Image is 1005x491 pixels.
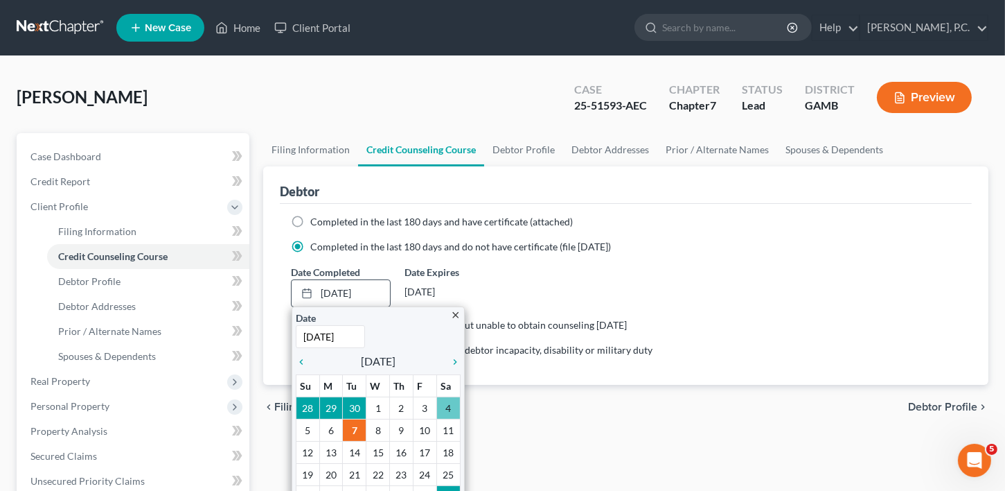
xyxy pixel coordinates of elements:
iframe: Intercom live chat [958,444,991,477]
a: Credit Counseling Course [358,133,484,166]
span: [DATE] [361,353,395,370]
th: Su [296,374,319,397]
th: Sa [436,374,460,397]
span: [PERSON_NAME] [17,87,148,107]
div: 25-51593-AEC [574,98,647,114]
th: Th [390,374,413,397]
span: Filing Information [274,402,361,413]
a: Debtor Profile [47,269,249,294]
i: chevron_left [263,402,274,413]
a: Spouses & Dependents [777,133,891,166]
td: 4 [436,397,460,419]
td: 12 [296,441,319,463]
i: chevron_right [443,356,461,368]
td: 6 [319,419,343,441]
span: Credit Counseling Course [58,250,168,262]
td: 7 [343,419,366,441]
a: close [450,307,461,322]
a: Credit Counseling Course [47,244,249,269]
span: 5 [986,444,997,455]
a: Client Portal [267,15,357,40]
div: Case [574,82,647,98]
td: 19 [296,463,319,485]
a: chevron_left [296,353,314,370]
input: Search by name... [662,15,789,40]
td: 1 [366,397,390,419]
label: Date Completed [291,265,360,279]
td: 23 [390,463,413,485]
td: 21 [343,463,366,485]
td: 28 [296,397,319,419]
a: Credit Report [19,169,249,194]
a: Filing Information [263,133,358,166]
span: Completed in the last 180 days and do not have certificate (file [DATE]) [310,241,611,252]
td: 29 [319,397,343,419]
a: [PERSON_NAME], P.C. [860,15,988,40]
td: 10 [413,419,436,441]
td: 8 [366,419,390,441]
td: 20 [319,463,343,485]
span: New Case [145,23,191,33]
td: 25 [436,463,460,485]
span: Credit Report [30,175,90,187]
button: Preview [877,82,972,113]
td: 17 [413,441,436,463]
div: Chapter [669,82,720,98]
span: Debtor Profile [58,275,121,287]
button: chevron_left Filing Information [263,402,361,413]
td: 3 [413,397,436,419]
a: Debtor Addresses [563,133,657,166]
span: Spouses & Dependents [58,350,156,362]
span: Counseling not required because of debtor incapacity, disability or military duty [310,344,652,356]
span: Secured Claims [30,450,97,462]
a: Property Analysis [19,419,249,444]
td: 22 [366,463,390,485]
a: Prior / Alternate Names [657,133,777,166]
i: close [450,310,461,320]
th: M [319,374,343,397]
a: Case Dashboard [19,144,249,169]
span: Property Analysis [30,425,107,437]
input: 1/1/2013 [296,325,365,348]
div: [DATE] [404,279,505,304]
div: GAMB [805,98,855,114]
a: Secured Claims [19,444,249,469]
a: Prior / Alternate Names [47,319,249,344]
td: 5 [296,419,319,441]
a: chevron_right [443,353,461,370]
a: Spouses & Dependents [47,344,249,369]
a: Debtor Addresses [47,294,249,319]
span: Debtor Profile [908,402,977,413]
a: Filing Information [47,219,249,244]
label: Date [296,311,316,325]
td: 13 [319,441,343,463]
span: 7 [710,98,716,112]
td: 15 [366,441,390,463]
td: 11 [436,419,460,441]
span: Completed in the last 180 days and have certificate (attached) [310,216,573,227]
span: Filing Information [58,225,136,237]
span: Case Dashboard [30,150,101,162]
a: [DATE] [292,280,391,307]
span: Client Profile [30,200,88,212]
td: 16 [390,441,413,463]
button: Debtor Profile chevron_right [908,402,988,413]
label: Date Expires [404,265,505,279]
td: 18 [436,441,460,463]
td: 30 [343,397,366,419]
th: Tu [343,374,366,397]
th: W [366,374,390,397]
span: Debtor Addresses [58,300,136,312]
i: chevron_left [296,356,314,368]
td: 9 [390,419,413,441]
span: Unsecured Priority Claims [30,475,145,487]
div: Status [742,82,783,98]
a: Home [208,15,267,40]
span: Personal Property [30,400,109,412]
td: 14 [343,441,366,463]
span: Exigent circumstances - requested but unable to obtain counseling [DATE] [310,319,627,331]
a: Help [812,15,859,40]
span: Real Property [30,375,90,387]
td: 2 [390,397,413,419]
div: Debtor [280,183,319,200]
